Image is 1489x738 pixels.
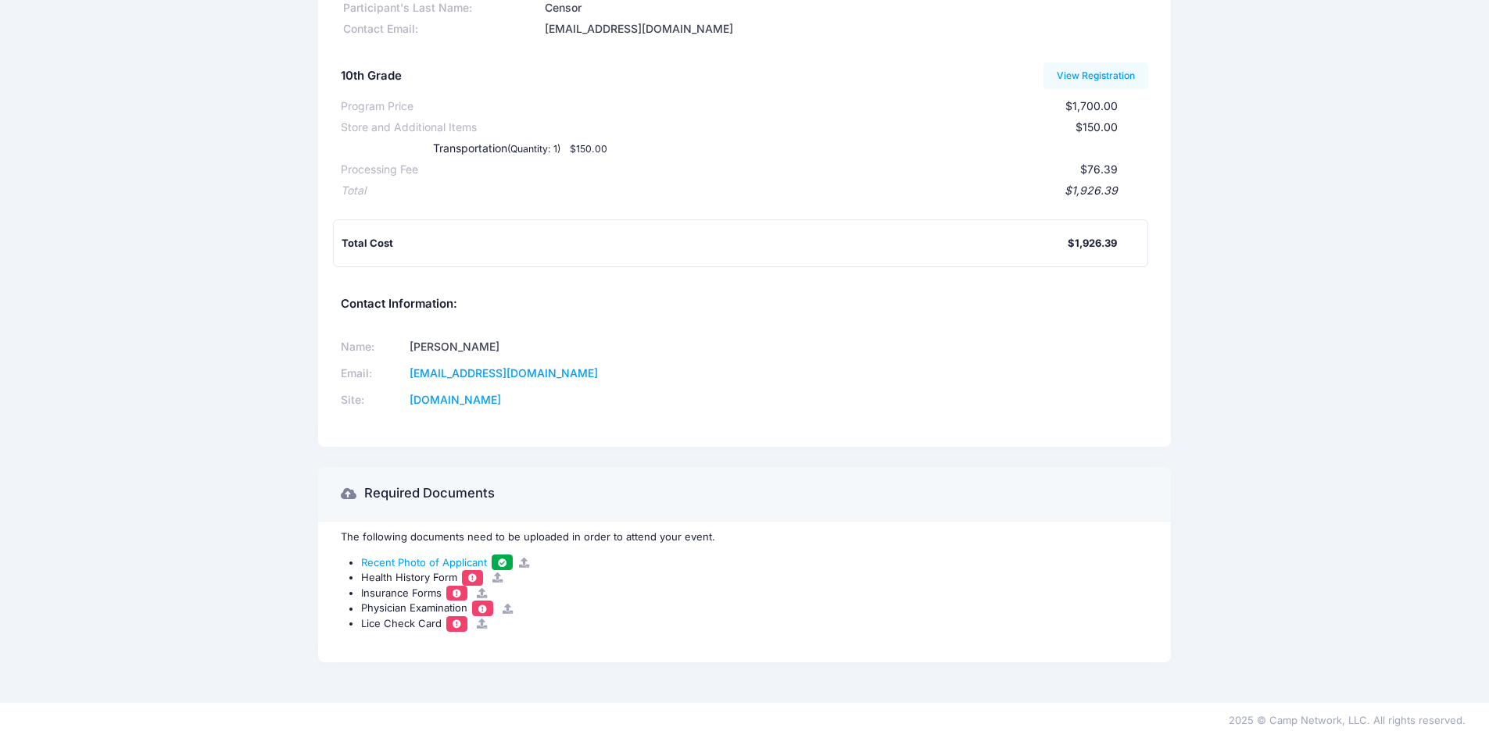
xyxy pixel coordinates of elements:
[361,556,513,569] a: Recent Photo of Applicant
[410,393,501,406] a: [DOMAIN_NAME]
[361,556,487,569] span: Recent Photo of Applicant
[341,119,477,136] div: Store and Additional Items
[418,162,1118,178] div: $76.39
[341,298,1148,312] h5: Contact Information:
[570,143,607,155] small: $150.00
[402,141,882,157] div: Transportation
[361,571,457,583] span: Health History Form
[341,98,413,115] div: Program Price
[1043,62,1149,89] a: View Registration
[341,70,402,84] h5: 10th Grade
[1065,99,1118,112] span: $1,700.00
[364,486,495,501] h3: Required Documents
[1229,714,1466,726] span: 2025 © Camp Network, LLC. All rights reserved.
[341,162,418,178] div: Processing Fee
[410,366,598,380] a: [EMAIL_ADDRESS][DOMAIN_NAME]
[1068,236,1117,251] div: $1,926.39
[507,143,560,155] small: (Quantity: 1)
[341,21,542,37] div: Contact Email:
[366,183,1118,199] div: $1,926.39
[361,586,442,599] span: Insurance Forms
[542,21,1148,37] div: [EMAIL_ADDRESS][DOMAIN_NAME]
[361,602,467,615] span: Physician Examination
[405,334,725,361] td: [PERSON_NAME]
[341,361,405,387] td: Email:
[341,387,405,414] td: Site:
[477,119,1118,136] div: $150.00
[341,334,405,361] td: Name:
[341,529,1148,545] p: The following documents need to be uploaded in order to attend your event.
[361,617,442,629] span: Lice Check Card
[342,236,1068,251] div: Total Cost
[341,183,366,199] div: Total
